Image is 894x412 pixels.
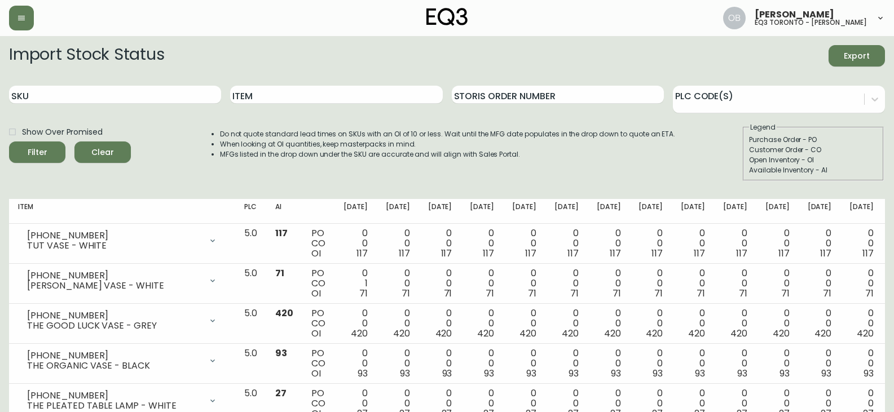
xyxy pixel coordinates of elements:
div: Customer Order - CO [749,145,878,155]
span: 71 [570,287,579,300]
span: 117 [778,247,790,260]
div: Available Inventory - AI [749,165,878,175]
div: 0 0 [386,348,410,379]
span: 27 [275,387,287,400]
div: 0 0 [849,308,874,339]
div: 0 0 [428,268,452,299]
span: 71 [739,287,747,300]
div: [PERSON_NAME] VASE - WHITE [27,281,201,291]
div: [PHONE_NUMBER] [27,231,201,241]
span: 420 [814,327,831,340]
div: 0 0 [428,308,452,339]
div: 0 0 [597,348,621,379]
span: 71 [865,287,874,300]
div: 0 0 [808,348,832,379]
div: 0 0 [554,228,579,259]
span: 117 [862,247,874,260]
li: MFGs listed in the drop down under the SKU are accurate and will align with Sales Portal. [220,149,676,160]
span: 71 [823,287,831,300]
th: [DATE] [503,199,545,224]
img: logo [426,8,468,26]
span: 93 [821,367,831,380]
span: 93 [358,367,368,380]
button: Filter [9,141,65,163]
th: [DATE] [377,199,419,224]
div: 0 0 [554,348,579,379]
span: 71 [528,287,536,300]
span: 420 [562,327,579,340]
h2: Import Stock Status [9,45,164,67]
span: 117 [399,247,410,260]
img: 8e0065c524da89c5c924d5ed86cfe468 [723,7,746,29]
div: 0 0 [849,228,874,259]
div: 0 0 [723,228,747,259]
div: [PHONE_NUMBER] [27,271,201,281]
span: 420 [773,327,790,340]
div: PO CO [311,228,325,259]
div: Purchase Order - PO [749,135,878,145]
div: Filter [28,145,47,160]
span: 93 [780,367,790,380]
th: [DATE] [714,199,756,224]
span: 71 [697,287,705,300]
div: 0 0 [512,308,536,339]
span: 117 [441,247,452,260]
span: OI [311,367,321,380]
span: 71 [275,267,284,280]
div: 0 0 [681,228,705,259]
div: 0 0 [343,348,368,379]
div: PO CO [311,348,325,379]
div: 0 0 [638,308,663,339]
div: 0 0 [638,228,663,259]
button: Export [829,45,885,67]
div: 0 0 [512,228,536,259]
h5: eq3 toronto - [PERSON_NAME] [755,19,867,26]
div: 0 0 [512,348,536,379]
span: 117 [694,247,705,260]
div: 0 0 [470,308,494,339]
div: THE ORGANIC VASE - BLACK [27,361,201,371]
div: PO CO [311,268,325,299]
div: [PHONE_NUMBER]TUT VASE - WHITE [18,228,226,253]
div: 0 0 [808,308,832,339]
td: 5.0 [235,264,266,304]
div: 0 0 [723,268,747,299]
th: AI [266,199,302,224]
span: 71 [486,287,494,300]
span: 420 [604,327,621,340]
span: 420 [646,327,663,340]
span: 71 [402,287,410,300]
span: Clear [83,145,122,160]
span: 71 [781,287,790,300]
div: 0 0 [638,348,663,379]
div: TUT VASE - WHITE [27,241,201,251]
span: 420 [857,327,874,340]
span: 93 [737,367,747,380]
div: 0 0 [470,348,494,379]
span: 420 [435,327,452,340]
span: 117 [275,227,288,240]
div: 0 0 [765,348,790,379]
span: 93 [484,367,494,380]
span: 420 [275,307,293,320]
div: 0 0 [765,308,790,339]
div: 0 0 [849,268,874,299]
div: [PHONE_NUMBER] [27,391,201,401]
div: 0 0 [681,348,705,379]
th: [DATE] [334,199,377,224]
td: 5.0 [235,224,266,264]
div: 0 0 [343,308,368,339]
div: 0 0 [723,348,747,379]
li: Do not quote standard lead times on SKUs with an OI of 10 or less. Wait until the MFG date popula... [220,129,676,139]
div: 0 0 [849,348,874,379]
span: 93 [400,367,410,380]
div: 0 0 [428,348,452,379]
span: OI [311,327,321,340]
div: 0 0 [597,308,621,339]
span: 71 [654,287,663,300]
span: OI [311,247,321,260]
div: 0 0 [386,228,410,259]
div: 0 0 [386,268,410,299]
span: 117 [483,247,494,260]
li: When looking at OI quantities, keep masterpacks in mind. [220,139,676,149]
